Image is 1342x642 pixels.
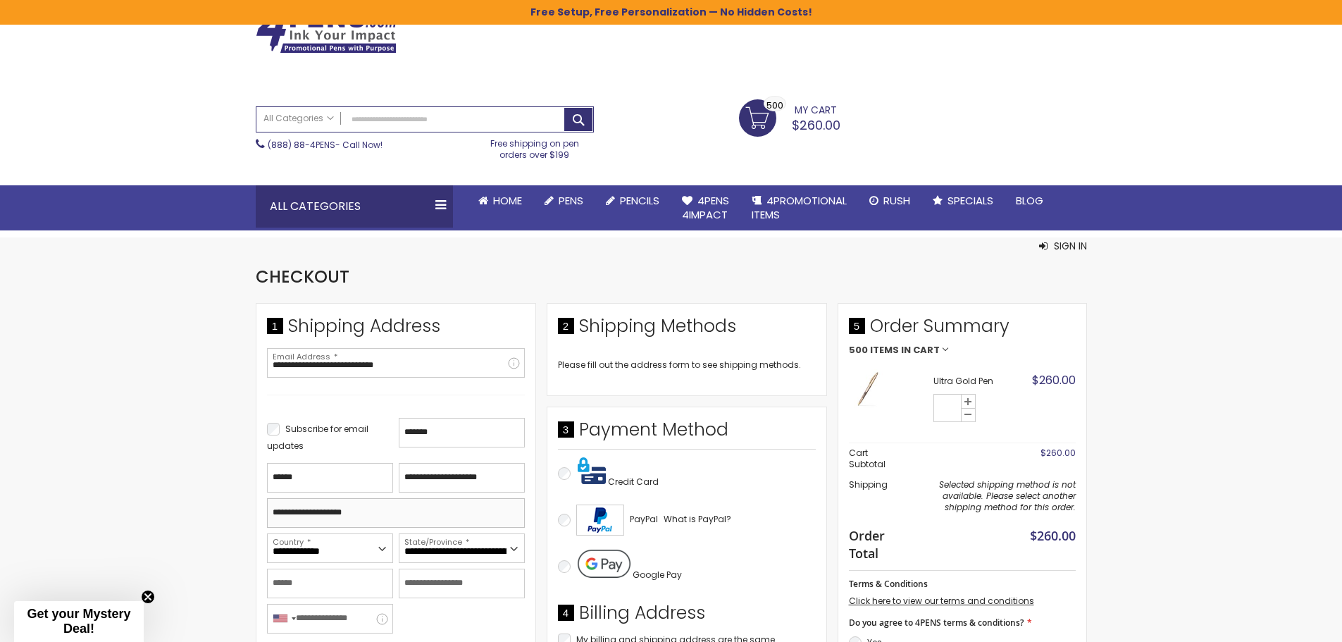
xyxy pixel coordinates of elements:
div: Payment Method [558,418,816,449]
a: Blog [1005,185,1055,216]
span: $260.00 [1032,372,1076,388]
span: 4PROMOTIONAL ITEMS [752,193,847,222]
span: Terms & Conditions [849,578,928,590]
span: What is PayPal? [664,513,731,525]
span: Rush [883,193,910,208]
a: (888) 88-4PENS [268,139,335,151]
a: Click here to view our terms and conditions [849,595,1034,607]
span: Credit Card [608,476,659,488]
a: Specials [921,185,1005,216]
span: Home [493,193,522,208]
span: Subscribe for email updates [267,423,368,452]
a: Rush [858,185,921,216]
span: $260.00 [1030,527,1076,544]
button: Sign In [1039,239,1087,253]
span: Order Summary [849,314,1076,345]
img: 4Pens Custom Pens and Promotional Products [256,8,397,54]
img: Acceptance Mark [576,505,624,536]
a: What is PayPal? [664,511,731,528]
strong: Order Total [849,525,896,562]
div: Get your Mystery Deal!Close teaser [14,601,144,642]
div: Please fill out the address form to see shipping methods. [558,359,816,371]
div: All Categories [256,185,453,228]
span: Google Pay [633,569,682,581]
span: Selected shipping method is not available. Please select another shipping method for this order. [939,479,1076,513]
a: $260.00 500 [739,99,840,135]
img: Pay with Google Pay [578,550,630,578]
span: PayPal [630,513,658,525]
div: Free shipping on pen orders over $199 [476,132,594,161]
a: Home [467,185,533,216]
span: Items in Cart [870,345,940,355]
span: 4Pens 4impact [682,193,729,222]
button: Close teaser [141,590,155,604]
th: Cart Subtotal [849,443,903,475]
span: - Call Now! [268,139,383,151]
div: Shipping Methods [558,314,816,345]
img: Pay with credit card [578,457,606,485]
a: Pens [533,185,595,216]
span: Pencils [620,193,659,208]
span: Pens [559,193,583,208]
span: Specials [948,193,993,208]
a: Pencils [595,185,671,216]
span: Get your Mystery Deal! [27,607,130,636]
img: Ultra Gold-Gold [849,369,888,408]
span: 500 [849,345,868,355]
span: 500 [766,99,783,112]
div: Billing Address [558,601,816,632]
span: Checkout [256,265,349,288]
a: 4PROMOTIONALITEMS [740,185,858,231]
strong: Ultra Gold Pen [933,376,1014,387]
a: 4Pens4impact [671,185,740,231]
span: $260.00 [1040,447,1076,459]
span: Blog [1016,193,1043,208]
span: All Categories [263,113,334,124]
div: Shipping Address [267,314,525,345]
a: All Categories [256,107,341,130]
span: Do you agree to 4PENS terms & conditions? [849,617,1024,629]
span: Sign In [1054,239,1087,253]
span: $260.00 [792,116,840,134]
span: Shipping [849,479,888,490]
div: United States: +1 [268,605,300,633]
